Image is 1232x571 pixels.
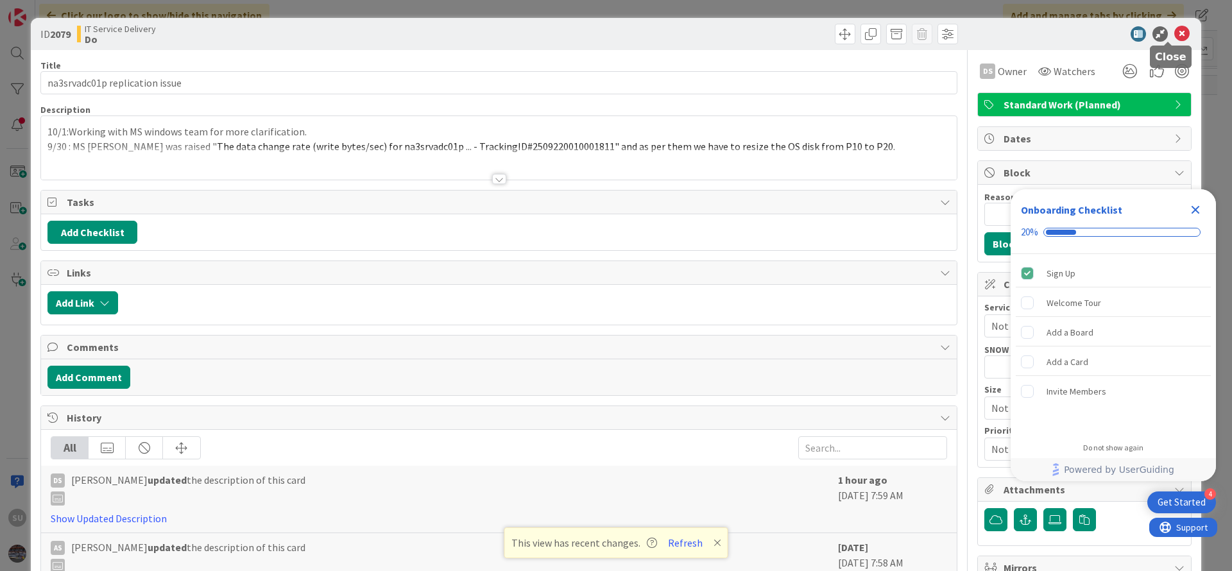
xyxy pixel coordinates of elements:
[1017,458,1210,481] a: Powered by UserGuiding
[991,399,1156,417] span: Not Set
[40,60,61,71] label: Title
[984,344,1090,355] label: SNOW Reference Number
[148,473,187,486] b: updated
[980,64,995,79] div: DS
[663,534,707,551] button: Refresh
[51,437,89,459] div: All
[1011,458,1216,481] div: Footer
[47,291,118,314] button: Add Link
[47,139,950,154] p: 9/30 : MS [PERSON_NAME] was raised "
[984,385,1185,394] div: Size
[1047,266,1075,281] div: Sign Up
[1016,318,1211,346] div: Add a Board is incomplete.
[67,339,934,355] span: Comments
[40,71,957,94] input: type card name here...
[1155,51,1186,63] h5: Close
[798,436,947,459] input: Search...
[1147,491,1216,513] div: Open Get Started checklist, remaining modules: 4
[40,26,71,42] span: ID
[47,366,130,389] button: Add Comment
[27,2,58,17] span: Support
[838,541,868,554] b: [DATE]
[1158,496,1206,509] div: Get Started
[40,104,90,115] span: Description
[1016,259,1211,287] div: Sign Up is complete.
[1004,482,1168,497] span: Attachments
[1047,354,1088,370] div: Add a Card
[1047,295,1101,311] div: Welcome Tour
[47,124,950,139] p: 10/1:Working with MS windows team for more clarification.
[1004,277,1168,292] span: Custom Fields
[1011,189,1216,481] div: Checklist Container
[991,318,1162,334] span: Not Set
[50,28,71,40] b: 2079
[148,541,187,554] b: updated
[1004,97,1168,112] span: Standard Work (Planned)
[838,473,887,486] b: 1 hour ago
[991,440,1156,458] span: Not Set
[1054,64,1095,79] span: Watchers
[1185,200,1206,220] div: Close Checklist
[1064,462,1174,477] span: Powered by UserGuiding
[67,194,934,210] span: Tasks
[1004,165,1168,180] span: Block
[85,24,156,34] span: IT Service Delivery
[998,64,1027,79] span: Owner
[51,541,65,555] div: AS
[1004,131,1168,146] span: Dates
[47,221,137,244] button: Add Checklist
[71,472,305,506] span: [PERSON_NAME] the description of this card
[85,34,156,44] b: Do
[984,303,1185,312] div: Service Tower
[1016,289,1211,317] div: Welcome Tour is incomplete.
[67,410,934,425] span: History
[51,473,65,488] div: DS
[984,191,1016,203] label: Reason
[1011,254,1216,434] div: Checklist items
[984,426,1185,435] div: Priority
[1047,325,1093,340] div: Add a Board
[1047,384,1106,399] div: Invite Members
[51,512,167,525] a: Show Updated Description
[1204,488,1216,500] div: 4
[511,535,657,550] span: This view has recent changes.
[1016,377,1211,405] div: Invite Members is incomplete.
[67,265,934,280] span: Links
[217,140,895,153] span: The data change rate (write bytes/sec) for na3srvadc01p ... - TrackingID#2509220010001811" and as...
[1021,226,1206,238] div: Checklist progress: 20%
[984,232,1028,255] button: Block
[1021,202,1122,217] div: Onboarding Checklist
[1083,443,1143,453] div: Do not show again
[838,472,947,526] div: [DATE] 7:59 AM
[1021,226,1038,238] div: 20%
[1016,348,1211,376] div: Add a Card is incomplete.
